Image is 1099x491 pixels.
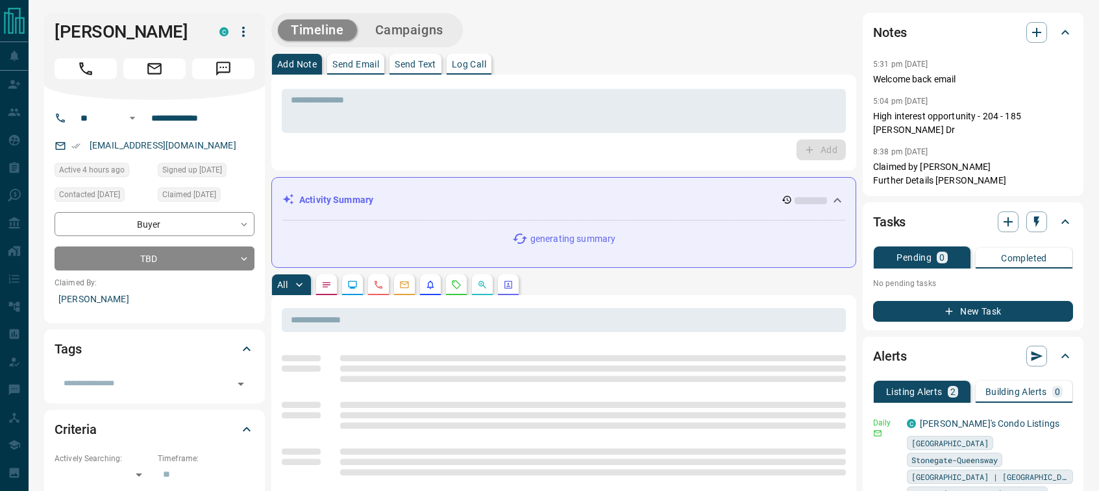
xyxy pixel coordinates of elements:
[192,58,254,79] span: Message
[873,160,1073,187] p: Claimed by [PERSON_NAME] Further Details [PERSON_NAME]
[425,280,436,290] svg: Listing Alerts
[873,147,928,156] p: 8:38 pm [DATE]
[907,419,916,428] div: condos.ca
[55,414,254,445] div: Criteria
[219,27,228,36] div: condos.ca
[55,246,254,270] div: TBD
[158,453,254,464] p: Timeframe:
[873,110,1073,137] p: High interest opportunity - 204 - 185 [PERSON_NAME] Dr
[55,277,254,289] p: Claimed By:
[503,280,513,290] svg: Agent Actions
[162,188,216,201] span: Claimed [DATE]
[950,387,956,396] p: 2
[299,193,373,207] p: Activity Summary
[158,187,254,206] div: Tue Oct 25 2022
[55,187,151,206] div: Mon Jun 16 2025
[158,163,254,181] div: Wed Aug 12 2020
[55,339,81,359] h2: Tags
[873,73,1073,86] p: Welcome back email
[1055,387,1060,396] p: 0
[55,289,254,310] p: [PERSON_NAME]
[896,253,932,262] p: Pending
[277,60,317,69] p: Add Note
[362,19,456,41] button: Campaigns
[395,60,436,69] p: Send Text
[55,21,200,42] h1: [PERSON_NAME]
[55,419,97,440] h2: Criteria
[920,418,1059,429] a: [PERSON_NAME]'s Condo Listings
[873,17,1073,48] div: Notes
[162,163,222,176] span: Signed up [DATE]
[886,387,943,396] p: Listing Alerts
[911,470,1068,483] span: [GEOGRAPHIC_DATA] | [GEOGRAPHIC_DATA]
[399,280,410,290] svg: Emails
[59,188,120,201] span: Contacted [DATE]
[332,60,379,69] p: Send Email
[55,333,254,365] div: Tags
[452,60,486,69] p: Log Call
[55,453,151,464] p: Actively Searching:
[911,453,998,466] span: Stonegate-Queensway
[873,417,899,429] p: Daily
[873,211,906,232] h2: Tasks
[232,375,250,393] button: Open
[278,19,357,41] button: Timeline
[873,97,928,106] p: 5:04 pm [DATE]
[985,387,1047,396] p: Building Alerts
[1001,254,1047,263] p: Completed
[347,280,358,290] svg: Lead Browsing Activity
[873,60,928,69] p: 5:31 pm [DATE]
[321,280,332,290] svg: Notes
[873,341,1073,372] div: Alerts
[873,206,1073,237] div: Tasks
[277,280,288,289] p: All
[873,274,1073,293] p: No pending tasks
[71,141,80,150] svg: Email Verified
[451,280,462,290] svg: Requests
[55,58,117,79] span: Call
[55,212,254,236] div: Buyer
[873,429,882,438] svg: Email
[530,232,615,246] p: generating summary
[123,58,186,79] span: Email
[477,280,488,290] svg: Opportunities
[59,163,125,176] span: Active 4 hours ago
[282,188,845,212] div: Activity Summary
[873,346,907,366] h2: Alerts
[911,437,989,449] span: [GEOGRAPHIC_DATA]
[55,163,151,181] div: Tue Sep 16 2025
[373,280,384,290] svg: Calls
[939,253,945,262] p: 0
[125,110,140,126] button: Open
[90,140,236,150] a: [EMAIL_ADDRESS][DOMAIN_NAME]
[873,22,907,43] h2: Notes
[873,301,1073,322] button: New Task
